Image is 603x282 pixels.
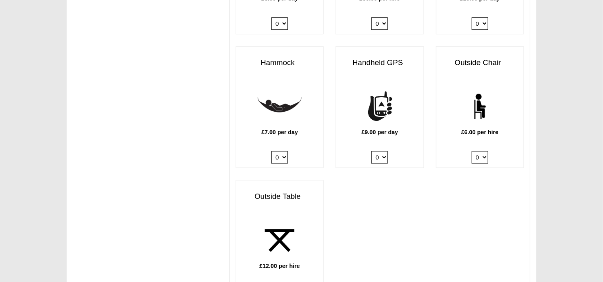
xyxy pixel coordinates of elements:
[458,85,502,129] img: chair.png
[258,219,301,262] img: table.png
[261,129,298,135] b: £7.00 per day
[436,55,524,71] h3: Outside Chair
[236,188,323,205] h3: Outside Table
[259,263,300,269] b: £12.00 per hire
[258,85,301,129] img: hammock.png
[236,55,323,71] h3: Hammock
[336,55,423,71] h3: Handheld GPS
[361,129,398,135] b: £9.00 per day
[358,85,402,129] img: handheld-gps.png
[461,129,499,135] b: £6.00 per hire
